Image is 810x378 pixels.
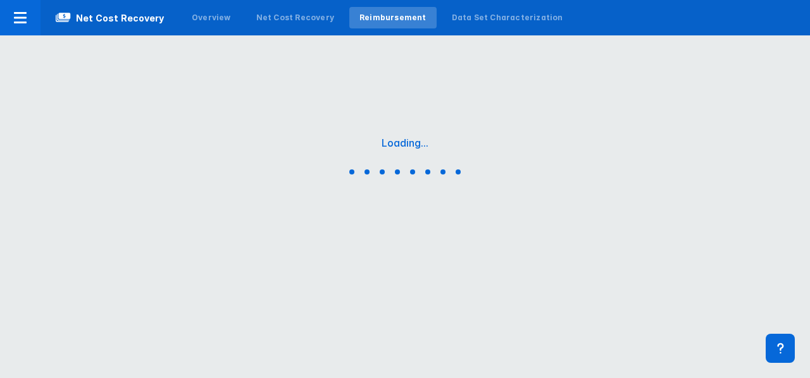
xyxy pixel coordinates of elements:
div: Net Cost Recovery [256,12,334,23]
div: Data Set Characterization [452,12,563,23]
span: Net Cost Recovery [40,10,179,25]
a: Reimbursement [349,7,437,28]
a: Net Cost Recovery [246,7,344,28]
div: Loading... [382,137,428,149]
a: Data Set Characterization [442,7,573,28]
div: Reimbursement [359,12,427,23]
div: Overview [192,12,231,23]
div: Contact Support [766,334,795,363]
a: Overview [182,7,241,28]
